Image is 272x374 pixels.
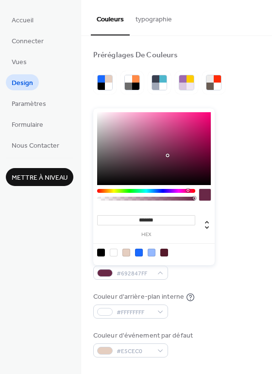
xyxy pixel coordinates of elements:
span: Vues [12,57,27,68]
button: Mettre à niveau [6,168,73,186]
span: Nous Contacter [12,141,59,151]
a: Accueil [6,12,39,28]
span: Formulaire [12,120,43,130]
span: Accueil [12,16,34,26]
div: rgb(229, 206, 192) [122,249,130,256]
a: Vues [6,53,33,69]
span: #692847FF [117,269,153,279]
div: Préréglages De Couleurs [93,51,178,61]
div: Couleur d'arrière-plan interne [93,292,184,302]
a: Connecter [6,33,50,49]
div: rgb(149, 185, 255) [148,249,155,256]
div: rgb(0, 0, 0) [97,249,105,256]
span: Mettre à niveau [12,173,68,183]
span: Connecter [12,36,44,47]
div: rgb(85, 25, 42) [160,249,168,256]
div: Couleur d'événement par défaut [93,331,193,341]
div: rgb(26, 106, 255) [135,249,143,256]
a: Nous Contacter [6,137,65,153]
span: Paramètres [12,99,46,109]
span: #FFFFFFFF [117,307,153,318]
a: Paramètres [6,95,52,111]
span: Design [12,78,33,88]
span: #E5CEC0 [117,346,153,357]
a: Design [6,74,39,90]
label: hex [97,232,195,238]
a: Formulaire [6,116,49,132]
div: rgb(255, 255, 255) [110,249,118,256]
